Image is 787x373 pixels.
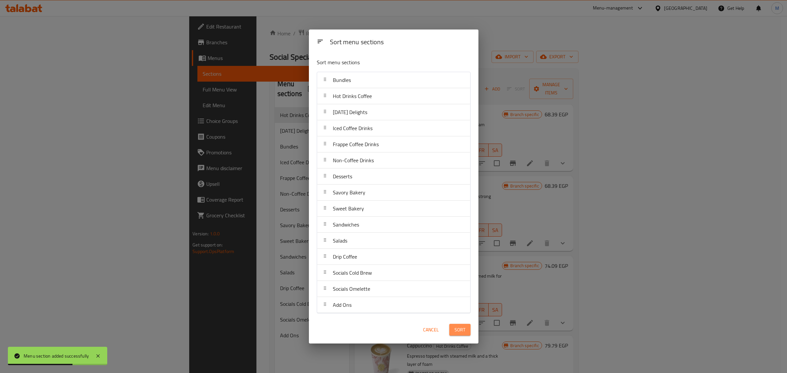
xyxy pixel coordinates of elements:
[333,220,359,229] span: Sandwiches
[333,139,379,149] span: Frappe Coffee Drinks
[423,326,439,334] span: Cancel
[333,107,367,117] span: [DATE] Delights
[327,35,473,50] div: Sort menu sections
[317,72,470,88] div: Bundles
[317,201,470,217] div: Sweet Bakery
[317,168,470,185] div: Desserts
[317,217,470,233] div: Sandwiches
[333,171,352,181] span: Desserts
[449,324,471,336] button: Sort
[333,268,372,278] span: Socials Cold Brew
[317,185,470,201] div: Savory Bakery
[317,152,470,168] div: Non-Coffee Drinks
[317,88,470,104] div: Hot Drinks Coffee
[333,155,374,165] span: Non-Coffee Drinks
[317,136,470,152] div: Frappe Coffee Drinks
[317,249,470,265] div: Drip Coffee
[333,204,364,213] span: Sweet Bakery
[333,300,352,310] span: Add Ons
[454,326,465,334] span: Sort
[333,252,357,262] span: Drip Coffee
[420,324,441,336] button: Cancel
[317,104,470,120] div: [DATE] Delights
[317,297,470,313] div: Add Ons
[333,91,372,101] span: Hot Drinks Coffee
[333,123,373,133] span: Iced Coffee Drinks
[317,120,470,136] div: Iced Coffee Drinks
[317,265,470,281] div: Socials Cold Brew
[333,75,351,85] span: Bundles
[333,236,347,245] span: Salads
[24,352,89,360] div: Menu section added successfully
[317,58,439,67] p: Sort menu sections
[317,233,470,249] div: Salads
[333,284,370,294] span: Socials Omelette
[317,281,470,297] div: Socials Omelette
[333,187,365,197] span: Savory Bakery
